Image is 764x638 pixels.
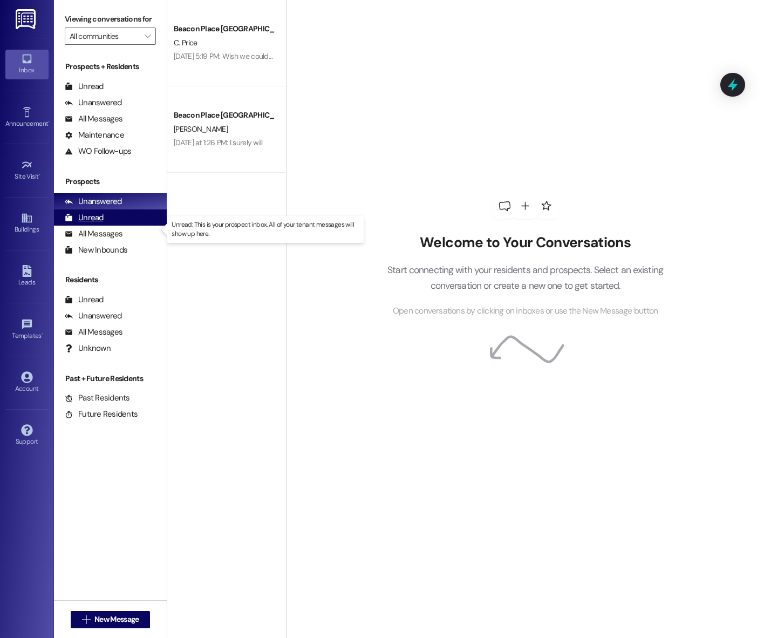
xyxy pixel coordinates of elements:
[174,138,263,147] div: [DATE] at 1:26 PM: I surely will
[65,327,122,338] div: All Messages
[5,262,49,291] a: Leads
[172,220,359,239] p: Unread: This is your prospect inbox. All of your tenant messages will show up here.
[65,409,138,420] div: Future Residents
[65,113,122,125] div: All Messages
[39,171,40,179] span: •
[65,81,104,92] div: Unread
[82,615,90,624] i: 
[71,611,151,628] button: New Message
[65,130,124,141] div: Maintenance
[5,421,49,450] a: Support
[65,11,156,28] label: Viewing conversations for
[65,294,104,306] div: Unread
[174,23,274,35] div: Beacon Place [GEOGRAPHIC_DATA] Prospect
[65,146,131,157] div: WO Follow-ups
[54,61,167,72] div: Prospects + Residents
[174,124,228,134] span: [PERSON_NAME]
[65,310,122,322] div: Unanswered
[5,50,49,79] a: Inbox
[65,212,104,223] div: Unread
[16,9,38,29] img: ResiDesk Logo
[65,228,122,240] div: All Messages
[174,51,292,61] div: [DATE] 5:19 PM: Wish we could make it
[371,234,680,252] h2: Welcome to Your Conversations
[42,330,43,338] span: •
[54,274,167,286] div: Residents
[5,156,49,185] a: Site Visit •
[174,110,274,121] div: Beacon Place [GEOGRAPHIC_DATA] Prospect
[54,176,167,187] div: Prospects
[54,373,167,384] div: Past + Future Residents
[94,614,139,625] span: New Message
[371,262,680,293] p: Start connecting with your residents and prospects. Select an existing conversation or create a n...
[65,196,122,207] div: Unanswered
[65,97,122,108] div: Unanswered
[65,245,127,256] div: New Inbounds
[145,32,151,40] i: 
[65,392,130,404] div: Past Residents
[393,304,658,318] span: Open conversations by clicking on inboxes or use the New Message button
[5,209,49,238] a: Buildings
[70,28,139,45] input: All communities
[5,315,49,344] a: Templates •
[48,118,50,126] span: •
[5,368,49,397] a: Account
[65,343,111,354] div: Unknown
[174,38,197,47] span: C. Price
